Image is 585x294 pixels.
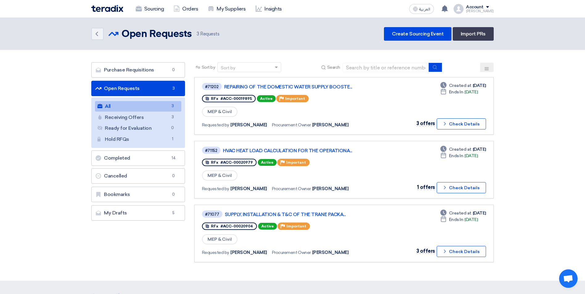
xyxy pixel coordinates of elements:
[205,85,219,89] div: #71202
[205,149,217,153] div: #71152
[449,210,472,216] span: Created at
[169,103,176,109] span: 3
[440,146,486,153] div: [DATE]
[343,63,429,72] input: Search by title or reference number
[197,31,220,38] span: Requests
[419,7,430,11] span: العربية
[122,28,192,40] h2: Open Requests
[384,27,451,41] a: Create Sourcing Event
[312,122,349,128] span: [PERSON_NAME]
[312,249,349,256] span: [PERSON_NAME]
[258,223,277,230] span: Active
[257,95,276,102] span: Active
[449,153,463,159] span: Ends In
[251,2,287,16] a: Insights
[203,2,250,16] a: My Suppliers
[169,2,203,16] a: Orders
[230,249,267,256] span: [PERSON_NAME]
[170,173,177,179] span: 0
[202,107,237,117] span: MEP & Civil
[91,150,185,166] a: Completed14
[91,62,185,78] a: Purchase Requisitions0
[272,186,311,192] span: Procurement Owner
[466,10,494,13] div: [PERSON_NAME]
[223,148,377,153] a: HVAC HEAT LOAD CALCULATION FOR THE OPERATIONA...
[437,246,486,257] button: Check Details
[95,123,181,133] a: Ready for Evaluation
[559,269,578,288] a: Open chat
[327,64,340,71] span: Search
[91,168,185,184] a: Cancelled0
[437,118,486,129] button: Check Details
[454,4,463,14] img: profile_test.png
[449,216,463,223] span: Ends In
[170,210,177,216] span: 5
[220,224,253,228] span: #ACC-00020904
[91,5,123,12] img: Teradix logo
[202,234,237,244] span: MEP & Civil
[258,159,277,166] span: Active
[169,125,176,131] span: 0
[416,120,435,126] span: 3 offers
[169,136,176,142] span: 1
[211,160,218,165] span: RFx
[205,212,219,216] div: #71077
[440,210,486,216] div: [DATE]
[312,186,349,192] span: [PERSON_NAME]
[211,96,218,101] span: RFx
[437,182,486,193] button: Check Details
[440,89,478,95] div: [DATE]
[202,186,229,192] span: Requested by
[416,248,435,254] span: 3 offers
[466,5,484,10] div: Account
[453,27,494,41] a: Import PRs
[440,153,478,159] div: [DATE]
[449,89,463,95] span: Ends In
[225,212,379,217] a: SUPPLY, INSTALLATION & T&C OF THE TRANE PACKA...
[220,96,252,101] span: #ACC-00019895
[211,224,218,228] span: RFx
[449,82,472,89] span: Created at
[95,101,181,112] a: All
[440,82,486,89] div: [DATE]
[202,64,215,71] span: Sort by
[170,155,177,161] span: 14
[202,249,229,256] span: Requested by
[230,186,267,192] span: [PERSON_NAME]
[440,216,478,223] div: [DATE]
[95,134,181,145] a: Hold RFQs
[95,112,181,123] a: Receiving Offers
[220,160,253,165] span: #ACC-00020979
[272,122,311,128] span: Procurement Owner
[170,85,177,92] span: 3
[131,2,169,16] a: Sourcing
[272,249,311,256] span: Procurement Owner
[449,146,472,153] span: Created at
[170,191,177,198] span: 0
[221,65,235,71] div: Sort by
[91,81,185,96] a: Open Requests3
[286,224,306,228] span: Important
[197,31,199,37] span: 3
[170,67,177,73] span: 0
[202,122,229,128] span: Requested by
[409,4,434,14] button: العربية
[169,114,176,120] span: 3
[91,205,185,221] a: My Drafts5
[285,96,305,101] span: Important
[224,84,378,90] a: REPAIRING OF THE DOMESTIC WATER SUPPLY BOOSTE...
[202,170,237,181] span: MEP & Civil
[286,160,306,165] span: Important
[417,184,435,190] span: 1 offers
[230,122,267,128] span: [PERSON_NAME]
[91,187,185,202] a: Bookmarks0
